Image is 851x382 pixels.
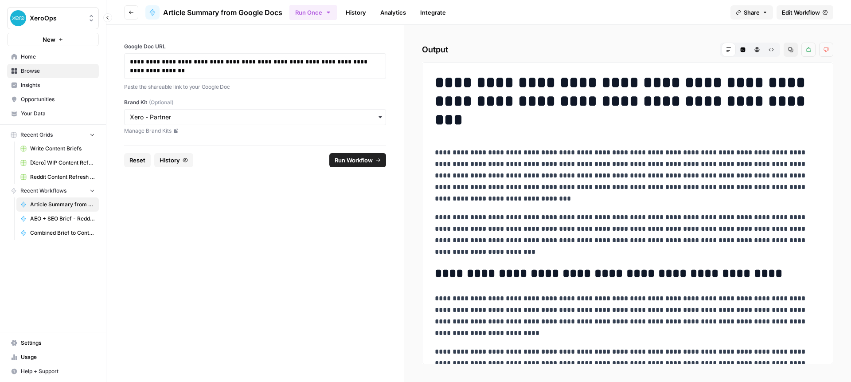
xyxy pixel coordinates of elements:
span: Recent Grids [20,131,53,139]
a: Opportunities [7,92,99,106]
a: Write Content Briefs [16,142,99,156]
a: Reddit Content Refresh - Single URL [16,170,99,184]
span: Opportunities [21,95,95,103]
a: Manage Brand Kits [124,127,386,135]
input: Xero - Partner [130,113,380,122]
span: Share [744,8,760,17]
a: Settings [7,336,99,350]
a: History [340,5,371,20]
span: (Optional) [149,98,173,106]
span: Help + Support [21,367,95,375]
span: Combined Brief to Content - Reddit Test [30,229,95,237]
a: [Xero] WIP Content Refresh [16,156,99,170]
span: Recent Workflows [20,187,66,195]
p: Paste the shareable link to your Google Doc [124,83,386,91]
span: [Xero] WIP Content Refresh [30,159,95,167]
button: Run Workflow [329,153,386,167]
span: History [160,156,180,165]
label: Brand Kit [124,98,386,106]
a: Article Summary from Google Docs [16,197,99,212]
a: Usage [7,350,99,364]
a: Article Summary from Google Docs [145,5,282,20]
span: Reddit Content Refresh - Single URL [30,173,95,181]
a: Home [7,50,99,64]
span: Run Workflow [335,156,373,165]
span: Your Data [21,110,95,118]
img: XeroOps Logo [10,10,26,26]
span: Article Summary from Google Docs [30,201,95,209]
a: Edit Workflow [777,5,833,20]
span: Article Summary from Google Docs [163,7,282,18]
label: Google Doc URL [124,43,386,51]
a: Insights [7,78,99,92]
button: Recent Grids [7,128,99,142]
button: Reset [124,153,151,167]
button: Workspace: XeroOps [7,7,99,29]
span: Insights [21,81,95,89]
span: Write Content Briefs [30,145,95,153]
a: AEO + SEO Brief - Reddit Test [16,212,99,226]
button: Run Once [289,5,337,20]
span: Settings [21,339,95,347]
span: New [43,35,55,44]
button: Share [730,5,773,20]
span: XeroOps [30,14,83,23]
span: Reset [129,156,145,165]
span: Usage [21,353,95,361]
a: Combined Brief to Content - Reddit Test [16,226,99,240]
button: Recent Workflows [7,184,99,197]
a: Integrate [415,5,451,20]
span: Home [21,53,95,61]
span: Edit Workflow [782,8,820,17]
h2: Output [422,43,833,57]
a: Browse [7,64,99,78]
span: Browse [21,67,95,75]
button: New [7,33,99,46]
a: Analytics [375,5,411,20]
button: Help + Support [7,364,99,378]
button: History [154,153,193,167]
span: AEO + SEO Brief - Reddit Test [30,215,95,223]
a: Your Data [7,106,99,121]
